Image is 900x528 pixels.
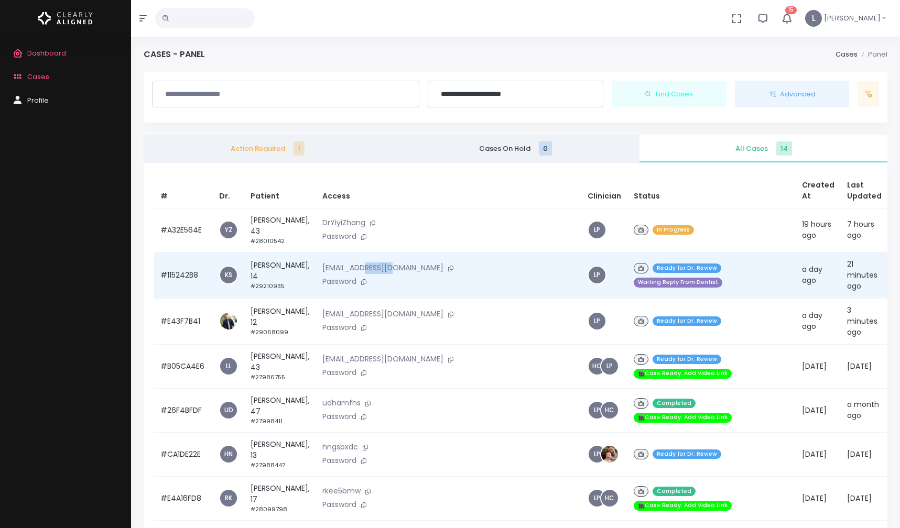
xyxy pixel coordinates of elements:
p: hngsbxdc [322,442,575,453]
span: 19 hours ago [802,219,831,240]
td: #A32E564E [154,208,213,252]
th: Last Updated [841,173,888,208]
p: [EMAIL_ADDRESS][DOMAIN_NAME] [322,309,575,320]
span: 🎬Case Ready. Add Video Link [634,369,732,379]
small: #29068099 [251,328,288,336]
small: #28010542 [251,237,285,245]
span: [DATE] [802,361,827,371]
td: #26F4BFDF [154,388,213,432]
th: Patient [244,173,316,208]
span: [DATE] [847,493,872,503]
a: LP [589,490,605,507]
a: YZ [220,222,237,238]
a: HC [601,490,618,507]
span: [DATE] [847,361,872,371]
span: 🎬Case Ready. Add Video Link [634,413,732,423]
span: In Progress [653,225,694,235]
span: Ready for Dr. Review [653,263,721,273]
small: #27988447 [251,461,285,469]
a: LL [220,358,237,375]
th: # [154,173,213,208]
a: LP [601,358,618,375]
span: Action Required [152,144,383,154]
p: Password [322,231,575,243]
td: [PERSON_NAME], 17 [244,476,316,520]
span: [DATE] [847,449,872,459]
a: LP [589,267,605,283]
p: Password [322,455,575,467]
button: Advanced [735,81,850,108]
td: [PERSON_NAME], 14 [244,252,316,298]
span: Waiting Reply From Dentist [634,278,722,288]
span: [PERSON_NAME] [824,13,881,24]
span: All Cases [648,144,879,154]
span: UD [220,402,237,419]
small: #28099798 [251,505,287,513]
span: Completed [653,399,696,409]
span: [DATE] [802,449,827,459]
td: #CA1DE22E [154,432,213,476]
span: Dashboard [27,48,66,58]
span: Cases [27,72,49,82]
a: LP [589,402,605,419]
td: [PERSON_NAME], 47 [244,388,316,432]
h4: Cases - Panel [144,49,205,59]
a: HN [220,446,237,463]
p: [EMAIL_ADDRESS][DOMAIN_NAME] [322,262,575,274]
td: #B05CA4E6 [154,344,213,388]
span: 14 [776,141,792,156]
li: Panel [858,49,887,60]
span: 0 [539,141,552,156]
p: udhamfhs [322,398,575,409]
a: KS [220,267,237,283]
button: Find Cases [612,81,726,108]
span: L [805,10,822,27]
a: LP [589,313,605,329]
span: 21 minutes ago [847,259,877,291]
a: Cases [836,49,858,59]
td: #115242B8 [154,252,213,298]
span: 15 [785,6,797,14]
span: [DATE] [802,493,827,503]
p: Password [322,411,575,423]
p: Password [322,322,575,334]
td: [PERSON_NAME], 43 [244,208,316,252]
a: RK [220,490,237,507]
p: DrYiyiZhang [322,217,575,229]
td: [PERSON_NAME], 43 [244,344,316,388]
a: LP [589,446,605,463]
span: [DATE] [802,405,827,415]
a: LP [589,222,605,238]
span: 3 minutes ago [847,305,877,337]
th: Access [316,173,581,208]
small: #29210935 [251,282,285,290]
a: HC [589,358,605,375]
td: #E4A16FD8 [154,476,213,520]
th: Dr. [213,173,244,208]
span: Ready for Dr. Review [653,449,721,459]
td: #E43F7B41 [154,298,213,344]
span: 7 hours ago [847,219,874,240]
p: Password [322,276,575,288]
th: Clinician [581,173,627,208]
td: [PERSON_NAME], 13 [244,432,316,476]
span: Completed [653,487,696,497]
span: HC [601,402,618,419]
img: Logo Horizontal [38,7,93,29]
p: [EMAIL_ADDRESS][DOMAIN_NAME] [322,354,575,365]
span: Ready for Dr. Review [653,316,721,326]
span: a month ago [847,399,879,421]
